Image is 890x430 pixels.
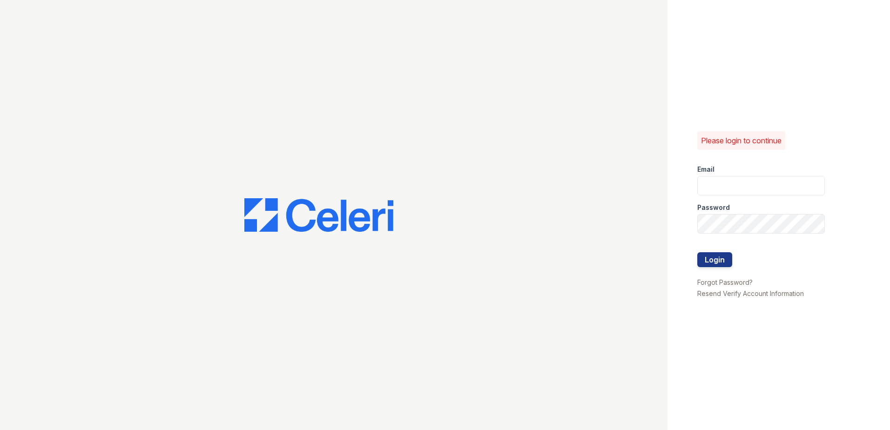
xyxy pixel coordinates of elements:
button: Login [697,252,732,267]
label: Password [697,203,730,212]
a: Resend Verify Account Information [697,289,804,297]
img: CE_Logo_Blue-a8612792a0a2168367f1c8372b55b34899dd931a85d93a1a3d3e32e68fde9ad4.png [244,198,393,232]
p: Please login to continue [701,135,782,146]
a: Forgot Password? [697,278,753,286]
label: Email [697,165,715,174]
